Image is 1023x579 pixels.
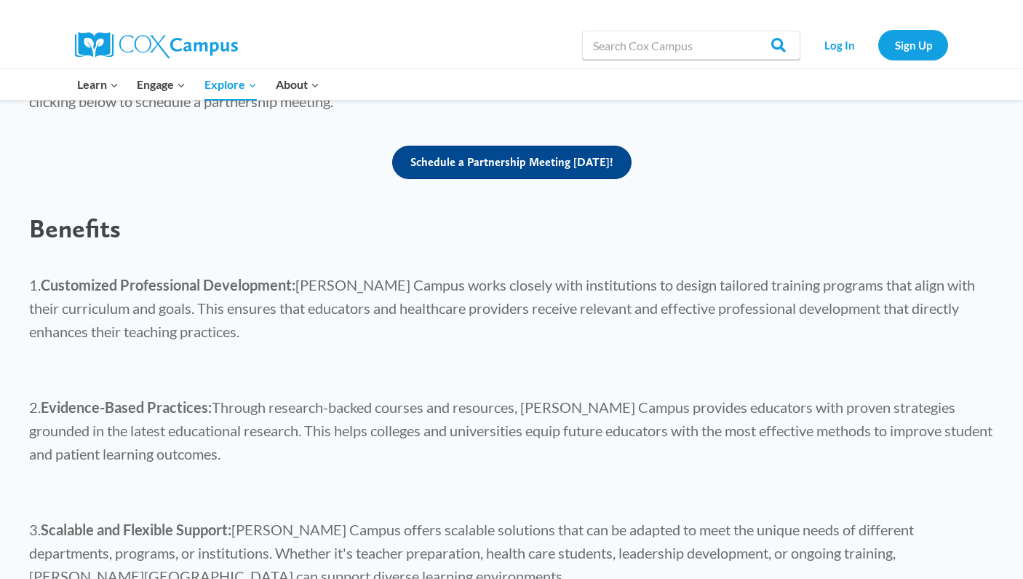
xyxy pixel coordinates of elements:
button: Child menu of Learn [68,69,128,100]
input: Search Cox Campus [582,31,800,60]
button: Child menu of Engage [128,69,196,100]
strong: Evidence-Based Practices: [41,398,212,416]
a: Sign Up [878,30,948,60]
a: Log In [808,30,871,60]
strong: Customized Professional Development: [41,276,295,294]
p: 1. [PERSON_NAME] Campus works closely with institutions to design tailored training programs that... [29,273,994,343]
nav: Secondary Navigation [808,30,948,60]
a: Schedule a Partnership Meeting [DATE]! [392,146,632,179]
strong: Scalable and Flexible Support: [41,521,231,538]
span: Benefits [29,213,121,244]
img: Cox Campus [75,32,238,58]
span: Schedule a Partnership Meeting [DATE]! [410,155,613,169]
button: Child menu of About [266,69,329,100]
p: 2. Through research-backed courses and resources, [PERSON_NAME] Campus provides educators with pr... [29,395,994,465]
nav: Primary Navigation [68,69,328,100]
button: Child menu of Explore [195,69,266,100]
